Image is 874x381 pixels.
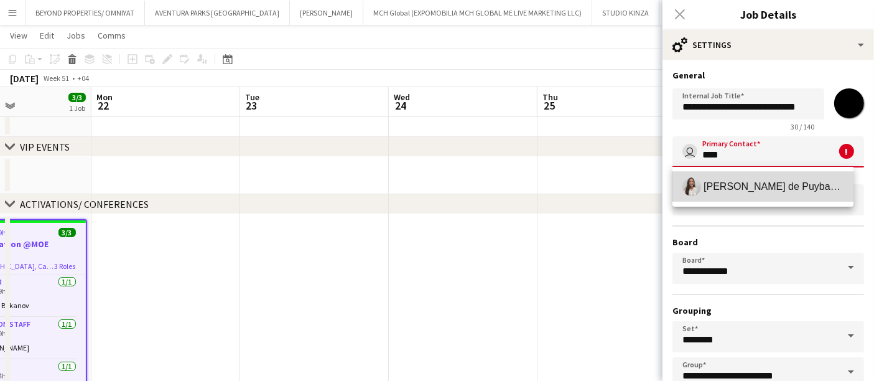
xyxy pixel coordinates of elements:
[67,30,85,41] span: Jobs
[62,27,90,44] a: Jobs
[672,305,864,316] h3: Grouping
[243,98,259,113] span: 23
[245,92,259,103] span: Tue
[592,1,659,25] button: STUDIO KINZA
[68,93,86,102] span: 3/3
[394,92,410,103] span: Wed
[541,98,558,113] span: 25
[781,122,824,131] span: 30 / 140
[41,73,72,83] span: Week 51
[35,27,59,44] a: Edit
[77,73,89,83] div: +04
[672,70,864,81] h3: General
[672,237,864,248] h3: Board
[26,1,145,25] button: BEYOND PROPERTIES/ OMNIYAT
[704,181,844,192] span: [PERSON_NAME] de Puybaudet
[290,1,363,25] button: [PERSON_NAME]
[58,228,76,237] span: 3/3
[40,30,54,41] span: Edit
[98,30,126,41] span: Comms
[662,30,874,60] div: Settings
[542,92,558,103] span: Thu
[96,92,113,103] span: Mon
[20,198,149,210] div: ACTIVATIONS/ CONFERENCES
[363,1,592,25] button: MCH Global (EXPOMOBILIA MCH GLOBAL ME LIVE MARKETING LLC)
[69,103,85,113] div: 1 Job
[145,1,290,25] button: AVENTURA PARKS [GEOGRAPHIC_DATA]
[10,72,39,85] div: [DATE]
[392,98,410,113] span: 24
[93,27,131,44] a: Comms
[5,27,32,44] a: View
[55,261,76,271] span: 3 Roles
[662,6,874,22] h3: Job Details
[95,98,113,113] span: 22
[10,30,27,41] span: View
[20,141,70,153] div: VIP EVENTS
[659,1,693,25] button: PIXL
